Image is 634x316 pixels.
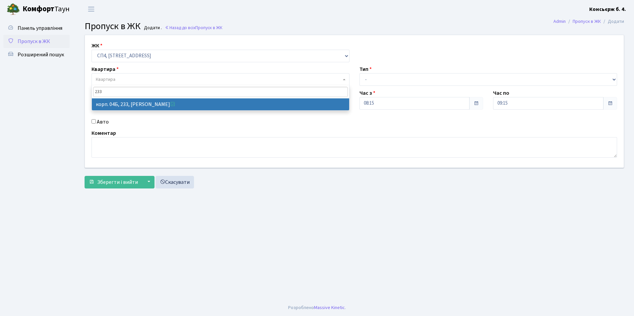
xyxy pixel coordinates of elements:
label: Час по [493,89,509,97]
span: Зберегти і вийти [97,179,138,186]
label: ЖК [92,42,102,50]
a: Панель управління [3,22,70,35]
a: Назад до всіхПропуск в ЖК [165,25,222,31]
label: Тип [359,65,372,73]
span: Квартира [96,76,115,83]
small: Додати . [143,25,162,31]
a: Розширений пошук [3,48,70,61]
img: logo.png [7,3,20,16]
b: Комфорт [23,4,54,14]
li: корп. 04Б, 233, [PERSON_NAME] [92,98,349,110]
a: Пропуск в ЖК [573,18,601,25]
span: Пропуск в ЖК [18,38,50,45]
label: Час з [359,89,375,97]
span: Пропуск в ЖК [195,25,222,31]
a: Скасувати [156,176,194,188]
a: Admin [553,18,566,25]
nav: breadcrumb [543,15,634,28]
span: Розширений пошук [18,51,64,58]
a: Консьєрж б. 4. [589,5,626,13]
span: Пропуск в ЖК [85,20,141,33]
span: Панель управління [18,25,62,32]
label: Квартира [92,65,119,73]
a: Пропуск в ЖК [3,35,70,48]
label: Авто [97,118,109,126]
a: Massive Kinetic [314,304,345,311]
button: Переключити навігацію [83,4,99,15]
b: Консьєрж б. 4. [589,6,626,13]
button: Зберегти і вийти [85,176,142,188]
div: Розроблено . [288,304,346,311]
label: Коментар [92,129,116,137]
span: Таун [23,4,70,15]
li: Додати [601,18,624,25]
